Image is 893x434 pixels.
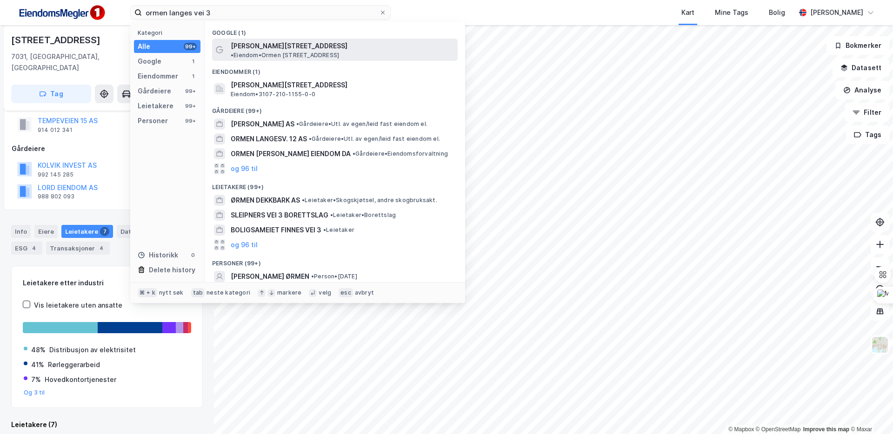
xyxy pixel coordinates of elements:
[355,289,374,296] div: avbryt
[769,7,785,18] div: Bolig
[138,41,150,52] div: Alle
[803,426,849,433] a: Improve this map
[845,103,889,122] button: Filter
[323,226,354,234] span: Leietaker
[207,289,250,296] div: neste kategori
[302,197,305,204] span: •
[728,426,754,433] a: Mapbox
[205,252,465,269] div: Personer (99+)
[49,344,136,355] div: Distribusjon av elektrisitet
[810,7,863,18] div: [PERSON_NAME]
[231,239,258,250] button: og 96 til
[38,126,73,134] div: 914 012 341
[231,118,294,130] span: [PERSON_NAME] AS
[138,85,171,97] div: Gårdeiere
[24,389,45,396] button: Og 3 til
[231,52,339,59] span: Eiendom • Ormen [STREET_ADDRESS]
[231,40,347,52] span: [PERSON_NAME][STREET_ADDRESS]
[149,264,195,276] div: Delete history
[756,426,801,433] a: OpenStreetMap
[138,100,173,112] div: Leietakere
[826,36,889,55] button: Bokmerker
[205,176,465,193] div: Leietakere (99+)
[117,225,152,238] div: Datasett
[191,288,205,297] div: tab
[231,52,233,59] span: •
[846,125,889,144] button: Tags
[31,374,41,385] div: 7%
[23,277,191,289] div: Leietakere etter industri
[231,224,321,236] span: BOLIGSAMEIET FINNES VEI 3
[311,273,357,280] span: Person • [DATE]
[48,359,100,370] div: Rørleggerarbeid
[31,344,46,355] div: 48%
[184,87,197,95] div: 99+
[11,225,31,238] div: Info
[184,117,197,125] div: 99+
[309,135,440,143] span: Gårdeiere • Utl. av egen/leid fast eiendom el.
[205,61,465,78] div: Eiendommer (1)
[138,71,178,82] div: Eiendommer
[138,56,161,67] div: Google
[189,58,197,65] div: 1
[12,143,202,154] div: Gårdeiere
[353,150,355,157] span: •
[11,419,203,430] div: Leietakere (7)
[184,43,197,50] div: 99+
[189,72,197,80] div: 1
[189,251,197,259] div: 0
[61,225,113,238] div: Leietakere
[833,59,889,77] button: Datasett
[100,227,109,236] div: 7
[231,79,454,91] span: [PERSON_NAME][STREET_ADDRESS]
[231,210,328,221] span: SLEIPNERS VEI 3 BORETTSLAG
[97,243,106,253] div: 4
[138,288,157,297] div: ⌘ + k
[330,211,333,218] span: •
[339,288,353,297] div: esc
[231,271,309,282] span: [PERSON_NAME] ØRMEN
[846,389,893,434] div: Kontrollprogram for chat
[205,22,465,39] div: Google (1)
[11,85,91,103] button: Tag
[34,225,58,238] div: Eiere
[231,91,315,98] span: Eiendom • 3107-210-1155-0-0
[353,150,448,158] span: Gårdeiere • Eiendomsforvaltning
[159,289,184,296] div: nytt søk
[846,389,893,434] iframe: Chat Widget
[309,135,312,142] span: •
[138,29,200,36] div: Kategori
[138,250,178,261] div: Historikk
[277,289,301,296] div: markere
[330,211,396,219] span: Leietaker • Borettslag
[835,81,889,99] button: Analyse
[296,120,299,127] span: •
[11,51,132,73] div: 7031, [GEOGRAPHIC_DATA], [GEOGRAPHIC_DATA]
[38,171,73,178] div: 992 145 285
[681,7,694,18] div: Kart
[46,242,110,255] div: Transaksjoner
[231,163,258,174] button: og 96 til
[38,193,74,200] div: 988 802 093
[184,102,197,110] div: 99+
[231,133,307,145] span: ORMEN LANGESV. 12 AS
[11,242,42,255] div: ESG
[715,7,748,18] div: Mine Tags
[871,336,889,354] img: Z
[15,2,108,23] img: F4PB6Px+NJ5v8B7XTbfpPpyloAAAAASUVORK5CYII=
[138,115,168,126] div: Personer
[323,226,326,233] span: •
[34,300,122,311] div: Vis leietakere uten ansatte
[231,148,351,159] span: ORMEN [PERSON_NAME] EIENDOM DA
[45,374,116,385] div: Hovedkontortjenester
[296,120,427,128] span: Gårdeiere • Utl. av egen/leid fast eiendom el.
[31,359,44,370] div: 41%
[11,33,102,47] div: [STREET_ADDRESS]
[319,289,331,296] div: velg
[142,6,379,20] input: Søk på adresse, matrikkel, gårdeiere, leietakere eller personer
[29,243,39,253] div: 4
[231,195,300,206] span: ØRMEN DEKKBARK AS
[311,273,314,280] span: •
[302,197,437,204] span: Leietaker • Skogskjøtsel, andre skogbruksakt.
[205,100,465,117] div: Gårdeiere (99+)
